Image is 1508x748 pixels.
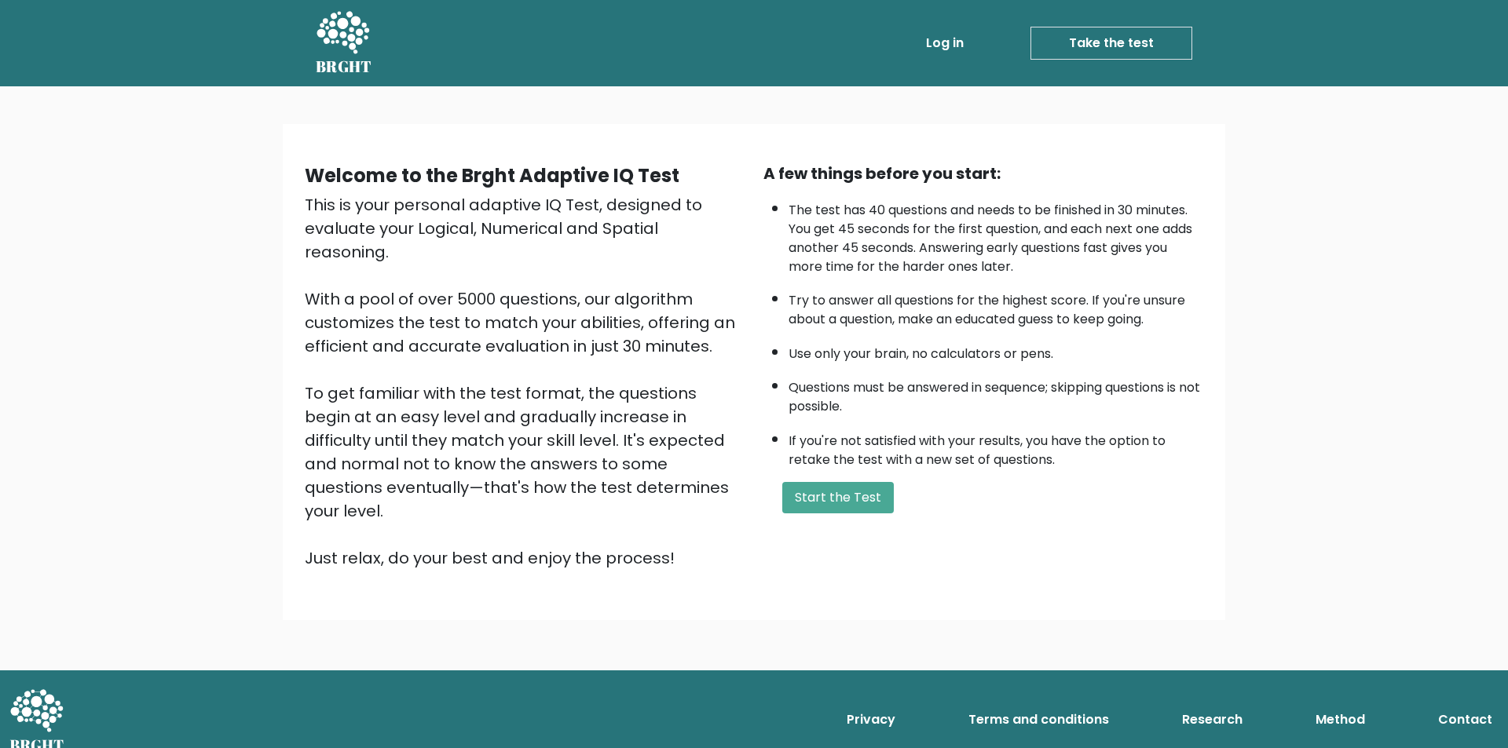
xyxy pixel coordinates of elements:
[316,57,372,76] h5: BRGHT
[1030,27,1192,60] a: Take the test
[840,704,902,735] a: Privacy
[920,27,970,59] a: Log in
[789,193,1203,276] li: The test has 40 questions and needs to be finished in 30 minutes. You get 45 seconds for the firs...
[305,162,679,188] b: Welcome to the Brght Adaptive IQ Test
[789,370,1203,416] li: Questions must be answered in sequence; skipping questions is not possible.
[962,704,1115,735] a: Terms and conditions
[305,193,745,570] div: This is your personal adaptive IQ Test, designed to evaluate your Logical, Numerical and Spatial ...
[1309,704,1371,735] a: Method
[1176,704,1249,735] a: Research
[1432,704,1499,735] a: Contact
[763,162,1203,185] div: A few things before you start:
[789,337,1203,363] li: Use only your brain, no calculators or pens.
[316,6,372,80] a: BRGHT
[789,424,1203,469] li: If you're not satisfied with your results, you have the option to retake the test with a new set ...
[789,283,1203,329] li: Try to answer all questions for the highest score. If you're unsure about a question, make an edu...
[782,482,894,513] button: Start the Test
